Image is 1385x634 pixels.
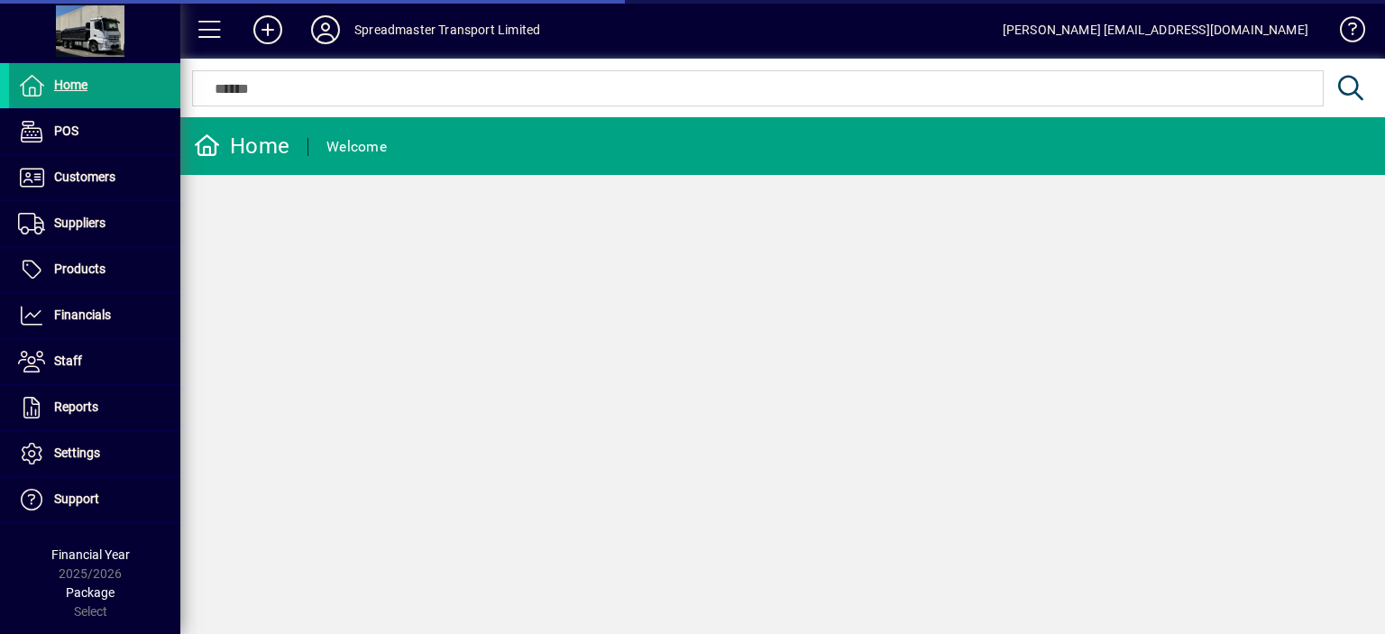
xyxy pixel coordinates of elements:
[1003,15,1308,44] div: [PERSON_NAME] [EMAIL_ADDRESS][DOMAIN_NAME]
[9,247,180,292] a: Products
[51,547,130,562] span: Financial Year
[1326,4,1362,62] a: Knowledge Base
[9,201,180,246] a: Suppliers
[54,216,105,230] span: Suppliers
[194,132,289,161] div: Home
[54,124,78,138] span: POS
[66,585,115,600] span: Package
[54,308,111,322] span: Financials
[239,14,297,46] button: Add
[297,14,354,46] button: Profile
[326,133,387,161] div: Welcome
[54,170,115,184] span: Customers
[54,446,100,460] span: Settings
[54,262,105,276] span: Products
[354,15,540,44] div: Spreadmaster Transport Limited
[9,385,180,430] a: Reports
[9,431,180,476] a: Settings
[54,354,82,368] span: Staff
[54,78,87,92] span: Home
[9,293,180,338] a: Financials
[54,492,99,506] span: Support
[54,400,98,414] span: Reports
[9,109,180,154] a: POS
[9,339,180,384] a: Staff
[9,477,180,522] a: Support
[9,155,180,200] a: Customers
